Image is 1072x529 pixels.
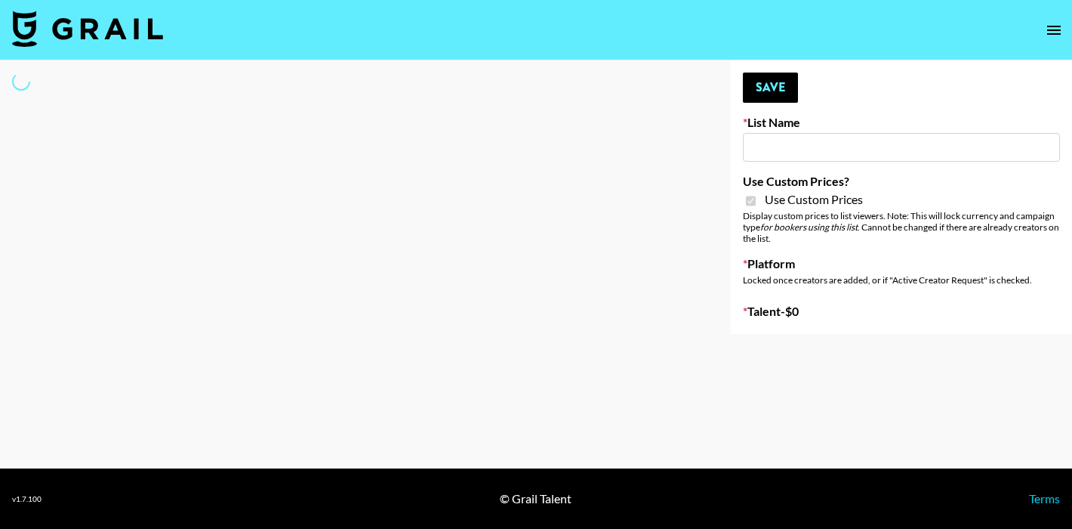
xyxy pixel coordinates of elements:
div: Display custom prices to list viewers. Note: This will lock currency and campaign type . Cannot b... [743,210,1060,244]
span: Use Custom Prices [765,192,863,207]
div: © Grail Talent [500,491,571,506]
label: Use Custom Prices? [743,174,1060,189]
img: Grail Talent [12,11,163,47]
label: List Name [743,115,1060,130]
label: Platform [743,256,1060,271]
em: for bookers using this list [760,221,858,233]
label: Talent - $ 0 [743,304,1060,319]
div: Locked once creators are added, or if "Active Creator Request" is checked. [743,274,1060,286]
div: v 1.7.100 [12,494,42,504]
a: Terms [1029,491,1060,506]
button: Save [743,73,798,103]
button: open drawer [1039,15,1069,45]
